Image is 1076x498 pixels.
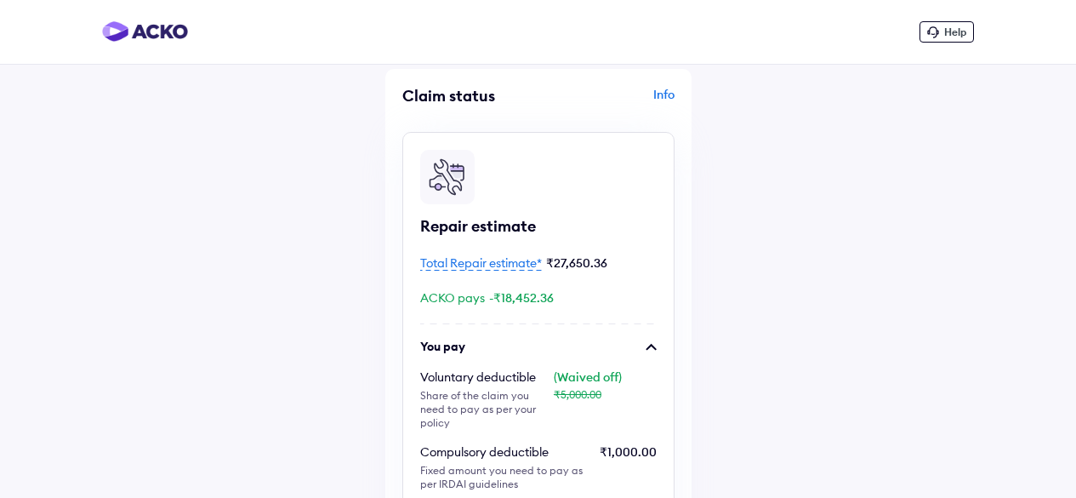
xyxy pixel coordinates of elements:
[944,26,966,38] span: Help
[543,86,675,118] div: Info
[600,444,657,491] div: ₹1,000.00
[554,388,601,401] span: ₹5,000.00
[420,216,657,237] div: Repair estimate
[420,444,586,461] div: Compulsory deductible
[420,338,465,355] div: You pay
[546,255,607,271] span: ₹27,650.36
[420,255,542,271] span: Total Repair estimate*
[420,369,554,386] div: Voluntary deductible
[102,21,188,42] img: horizontal-gradient.png
[554,369,622,385] span: (Waived off)
[402,86,534,106] div: Claim status
[420,389,554,430] div: Share of the claim you need to pay as per your policy
[420,464,586,491] div: Fixed amount you need to pay as per IRDAI guidelines
[489,290,554,306] span: -₹18,452.36
[420,290,485,306] span: ACKO pays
